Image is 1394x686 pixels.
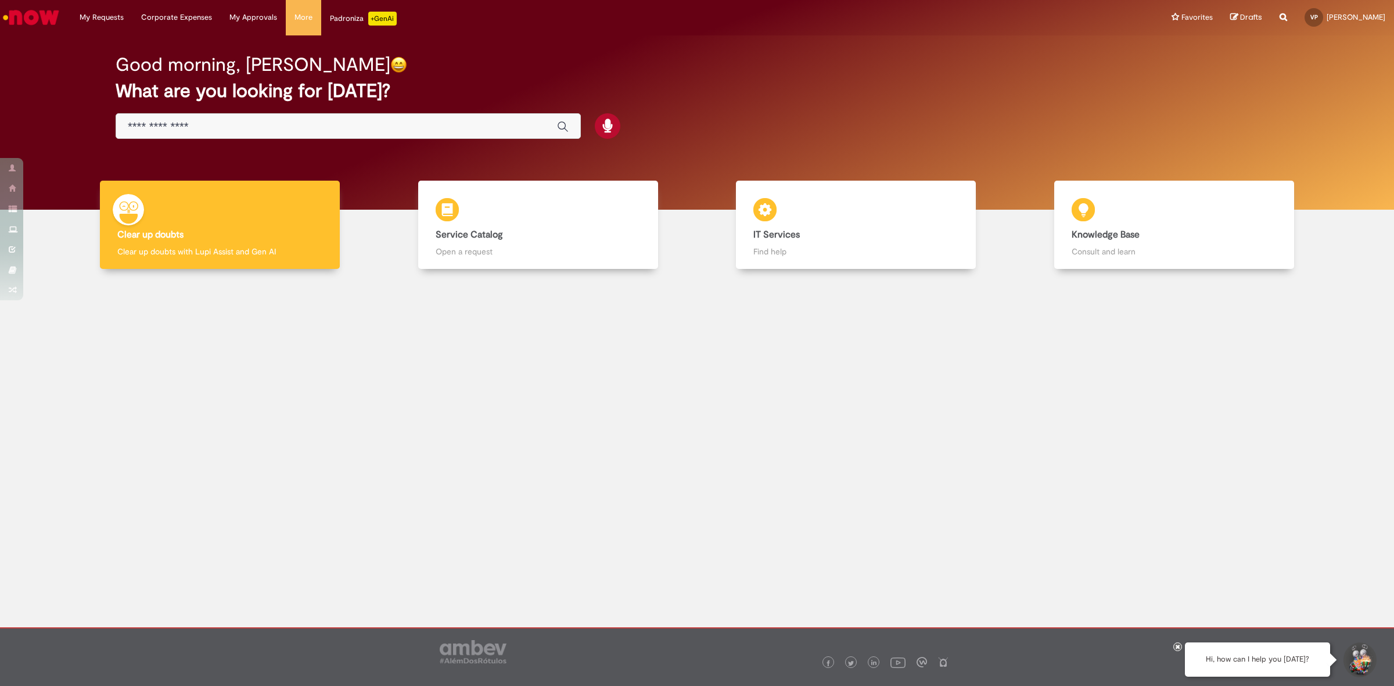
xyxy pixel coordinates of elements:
h2: What are you looking for [DATE]? [116,81,1278,101]
span: Drafts [1240,12,1262,23]
p: Find help [753,246,958,257]
div: Padroniza [330,12,397,26]
a: Drafts [1230,12,1262,23]
p: Clear up doubts with Lupi Assist and Gen AI [117,246,322,257]
b: IT Services [753,229,800,240]
span: Favorites [1181,12,1213,23]
span: [PERSON_NAME] [1327,12,1385,22]
span: VP [1310,13,1318,21]
h2: Good morning, [PERSON_NAME] [116,55,390,75]
img: logo_footer_naosei.png [938,657,949,667]
span: Corporate Expenses [141,12,212,23]
a: Service Catalog Open a request [379,181,698,270]
b: Knowledge Base [1072,229,1140,240]
img: logo_footer_youtube.png [890,655,906,670]
span: More [294,12,312,23]
button: Start Support Conversation [1342,642,1377,677]
img: logo_footer_twitter.png [848,660,854,666]
p: Open a request [436,246,641,257]
span: My Requests [80,12,124,23]
img: logo_footer_ambev_rotulo_gray.png [440,640,506,663]
img: ServiceNow [1,6,61,29]
img: logo_footer_workplace.png [917,657,927,667]
a: Knowledge Base Consult and learn [1015,181,1334,270]
b: Service Catalog [436,229,503,240]
a: IT Services Find help [697,181,1015,270]
div: Hi, how can I help you [DATE]? [1185,642,1330,677]
span: My Approvals [229,12,277,23]
p: Consult and learn [1072,246,1277,257]
img: logo_footer_facebook.png [825,660,831,666]
p: +GenAi [368,12,397,26]
img: logo_footer_linkedin.png [871,660,877,667]
a: Clear up doubts Clear up doubts with Lupi Assist and Gen AI [61,181,379,270]
img: happy-face.png [390,56,407,73]
b: Clear up doubts [117,229,184,240]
